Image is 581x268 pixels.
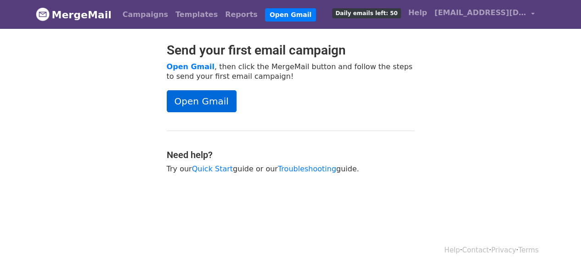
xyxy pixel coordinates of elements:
[167,149,415,160] h4: Need help?
[405,4,431,22] a: Help
[36,5,112,24] a: MergeMail
[265,8,316,22] a: Open Gmail
[192,164,233,173] a: Quick Start
[36,7,50,21] img: MergeMail logo
[167,62,415,81] p: , then click the MergeMail button and follow the steps to send your first email campaign!
[278,164,336,173] a: Troubleshooting
[221,5,261,24] a: Reports
[518,246,538,254] a: Terms
[434,7,526,18] span: [EMAIL_ADDRESS][DOMAIN_NAME]
[167,43,415,58] h2: Send your first email campaign
[431,4,538,25] a: [EMAIL_ADDRESS][DOMAIN_NAME]
[462,246,489,254] a: Contact
[167,164,415,174] p: Try our guide or our guide.
[167,62,214,71] a: Open Gmail
[444,246,460,254] a: Help
[172,5,221,24] a: Templates
[328,4,404,22] a: Daily emails left: 50
[119,5,172,24] a: Campaigns
[491,246,516,254] a: Privacy
[332,8,400,18] span: Daily emails left: 50
[167,90,237,112] a: Open Gmail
